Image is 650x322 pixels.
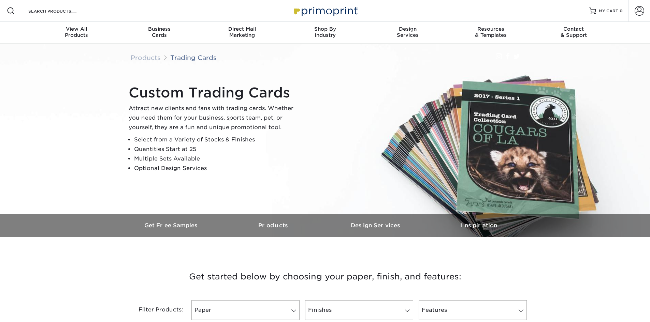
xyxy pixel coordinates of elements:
a: Trading Cards [170,54,217,61]
span: Business [118,26,201,32]
h3: Get Free Samples [120,222,223,229]
a: DesignServices [366,22,449,44]
div: & Support [532,26,615,38]
span: Direct Mail [201,26,284,32]
li: Quantities Start at 25 [134,144,299,154]
div: Cards [118,26,201,38]
a: BusinessCards [118,22,201,44]
div: Marketing [201,26,284,38]
li: Optional Design Services [134,164,299,173]
a: Get Free Samples [120,214,223,237]
img: Primoprint [291,3,359,18]
div: Industry [284,26,366,38]
a: Finishes [305,300,413,320]
a: Shop ByIndustry [284,22,366,44]
div: Filter Products: [120,300,189,320]
h3: Products [223,222,325,229]
a: Design Services [325,214,428,237]
a: Products [223,214,325,237]
h3: Get started below by choosing your paper, finish, and features: [126,261,525,292]
h1: Custom Trading Cards [129,85,299,101]
span: Shop By [284,26,366,32]
p: Attract new clients and fans with trading cards. Whether you need them for your business, sports ... [129,104,299,132]
a: Inspiration [428,214,530,237]
span: View All [35,26,118,32]
span: Contact [532,26,615,32]
span: Resources [449,26,532,32]
li: Select from a Variety of Stocks & Finishes [134,135,299,144]
input: SEARCH PRODUCTS..... [28,7,94,15]
a: Features [419,300,527,320]
h3: Design Services [325,222,428,229]
div: Products [35,26,118,38]
span: 0 [620,9,623,13]
li: Multiple Sets Available [134,154,299,164]
a: View AllProducts [35,22,118,44]
span: MY CART [599,8,618,14]
a: Products [131,54,161,61]
a: Direct MailMarketing [201,22,284,44]
a: Paper [191,300,300,320]
a: Resources& Templates [449,22,532,44]
span: Design [366,26,449,32]
a: Contact& Support [532,22,615,44]
div: & Templates [449,26,532,38]
div: Services [366,26,449,38]
h3: Inspiration [428,222,530,229]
